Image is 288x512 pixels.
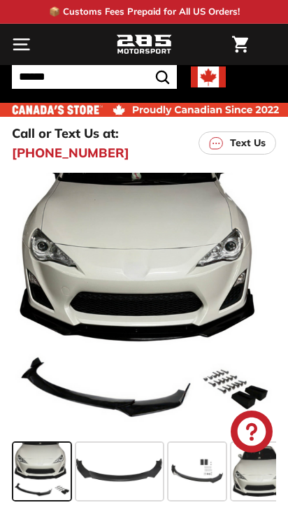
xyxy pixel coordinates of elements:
a: [PHONE_NUMBER] [12,143,129,162]
input: Search [12,65,177,89]
a: Text Us [199,131,276,155]
p: Text Us [230,136,266,150]
a: Cart [225,24,255,64]
img: Logo_285_Motorsport_areodynamics_components [116,33,172,57]
p: 📦 Customs Fees Prepaid for All US Orders! [49,5,240,19]
inbox-online-store-chat: Shopify online store chat [226,411,277,456]
p: Call or Text Us at: [12,124,119,143]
